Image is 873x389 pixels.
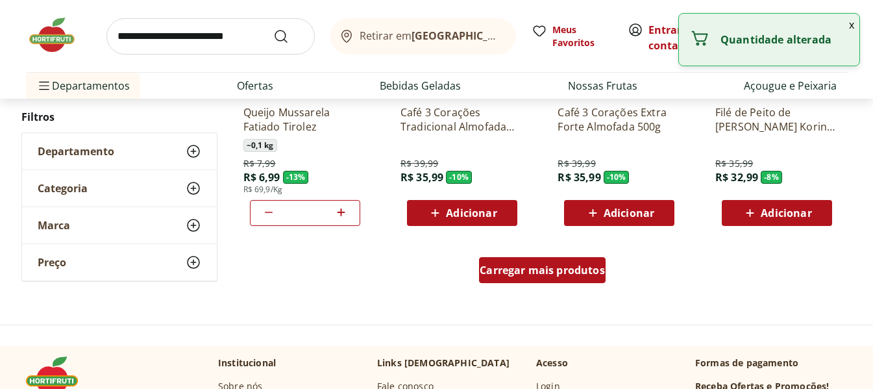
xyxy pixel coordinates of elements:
span: R$ 35,99 [558,170,600,184]
span: Marca [38,219,70,232]
span: - 10 % [446,171,472,184]
span: R$ 32,99 [715,170,758,184]
a: Meus Favoritos [532,23,612,49]
button: Menu [36,70,52,101]
button: Submit Search [273,29,304,44]
span: - 13 % [283,171,309,184]
span: Preço [38,256,66,269]
button: Adicionar [564,200,674,226]
button: Marca [22,207,217,244]
a: Açougue e Peixaria [744,78,837,94]
p: Formas de pagamento [695,357,847,370]
a: Criar conta [648,23,720,53]
span: Adicionar [761,208,811,218]
span: - 8 % [761,171,782,184]
img: Hortifruti [26,16,91,55]
button: Retirar em[GEOGRAPHIC_DATA]/[GEOGRAPHIC_DATA] [330,18,516,55]
span: ~ 0,1 kg [243,139,277,152]
a: Entrar [648,23,682,37]
button: Adicionar [407,200,517,226]
span: Adicionar [446,208,497,218]
button: Fechar notificação [844,14,859,36]
span: R$ 35,99 [400,170,443,184]
button: Categoria [22,170,217,207]
a: Queijo Mussarela Fatiado Tirolez [243,105,367,134]
b: [GEOGRAPHIC_DATA]/[GEOGRAPHIC_DATA] [412,29,630,43]
a: Café 3 Corações Extra Forte Almofada 500g [558,105,681,134]
span: R$ 35,99 [715,157,753,170]
p: Quantidade alterada [720,33,849,46]
p: Links [DEMOGRAPHIC_DATA] [377,357,510,370]
span: - 10 % [604,171,630,184]
a: Carregar mais produtos [479,257,606,288]
span: Carregar mais produtos [480,265,605,275]
span: R$ 6,99 [243,170,280,184]
a: Filé de Peito de [PERSON_NAME] Korin 600g [715,105,839,134]
button: Preço [22,244,217,281]
span: R$ 39,99 [400,157,438,170]
span: Meus Favoritos [552,23,612,49]
span: ou [648,22,706,53]
a: Bebidas Geladas [380,78,461,94]
span: Departamentos [36,70,130,101]
p: Institucional [218,357,276,370]
p: Acesso [536,357,568,370]
span: R$ 69,9/Kg [243,184,283,195]
span: Departamento [38,145,114,158]
a: Ofertas [237,78,273,94]
span: Retirar em [360,30,503,42]
input: search [106,18,315,55]
a: Café 3 Corações Tradicional Almofada 500g [400,105,524,134]
span: Categoria [38,182,88,195]
span: R$ 39,99 [558,157,595,170]
button: Departamento [22,133,217,169]
span: R$ 7,99 [243,157,276,170]
a: Nossas Frutas [568,78,637,94]
h2: Filtros [21,104,217,130]
button: Adicionar [722,200,832,226]
span: Adicionar [604,208,654,218]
